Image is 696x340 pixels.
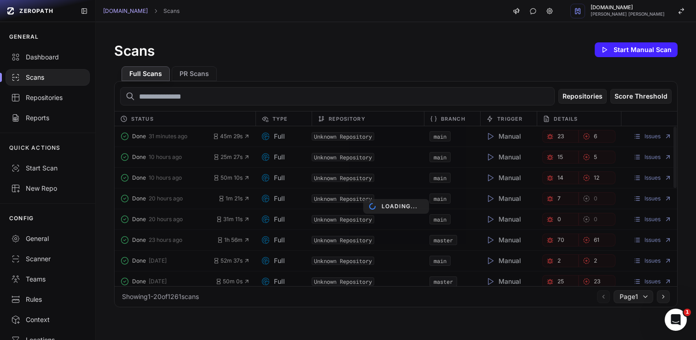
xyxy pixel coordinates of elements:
span: Details [554,113,578,124]
div: New Repo [11,184,84,193]
button: Full Scans [122,66,170,81]
a: ZEROPATH [4,4,73,18]
span: Type [273,113,288,124]
svg: chevron right, [152,8,159,14]
a: Scans [163,7,180,15]
span: Repository [329,113,365,124]
div: Context [11,315,84,324]
span: [PERSON_NAME] [PERSON_NAME] [591,12,665,17]
div: Scans [11,73,84,82]
p: Loading... [382,203,418,210]
span: Status [131,113,154,124]
h1: Scans [114,42,155,59]
button: Start Manual Scan [595,42,678,57]
a: [DOMAIN_NAME] [103,7,148,15]
button: Page1 [614,290,653,303]
div: Dashboard [11,53,84,62]
div: Repositories [11,93,84,102]
nav: breadcrumb [103,7,180,15]
div: Showing 1 - 20 of 1261 scans [122,292,199,301]
span: Trigger [497,113,522,124]
span: ZEROPATH [19,7,53,15]
span: 1 [684,309,691,316]
button: Repositories [558,89,607,104]
button: Score Threshold [610,89,672,104]
div: General [11,234,84,243]
span: Page 1 [620,292,638,301]
div: Scanner [11,254,84,264]
p: GENERAL [9,33,39,41]
span: Branch [441,113,465,124]
iframe: Intercom live chat [665,309,687,331]
div: Rules [11,295,84,304]
p: QUICK ACTIONS [9,144,61,152]
button: PR Scans [172,66,217,81]
div: Teams [11,275,84,284]
p: CONFIG [9,215,34,222]
div: Reports [11,113,84,123]
div: Start Scan [11,164,84,173]
span: [DOMAIN_NAME] [591,5,665,10]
